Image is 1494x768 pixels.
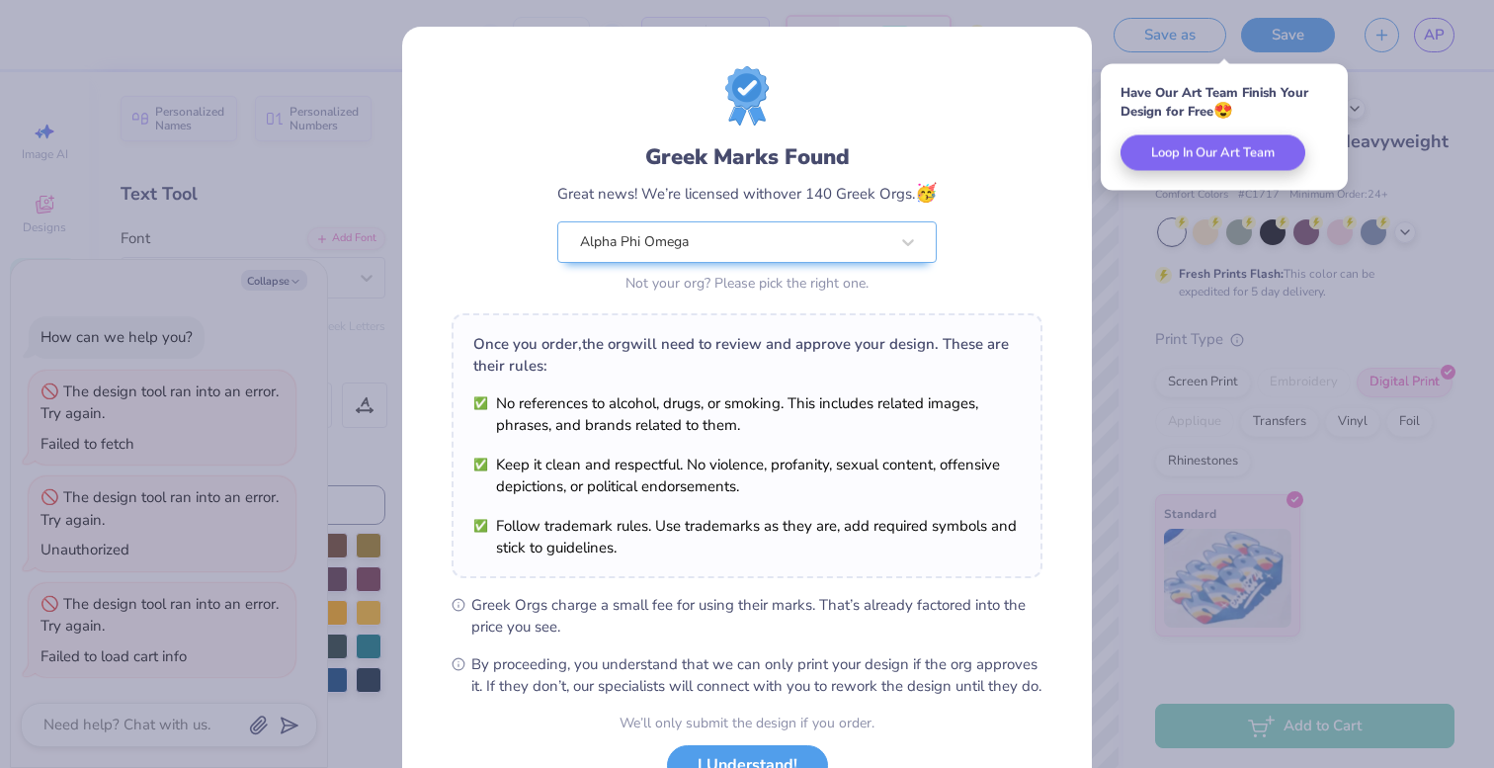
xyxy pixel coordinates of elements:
div: Greek Marks Found [557,141,937,173]
img: license-marks-badge.png [725,66,769,126]
li: Keep it clean and respectful. No violence, profanity, sexual content, offensive depictions, or po... [473,454,1021,497]
li: No references to alcohol, drugs, or smoking. This includes related images, phrases, and brands re... [473,392,1021,436]
div: Have Our Art Team Finish Your Design for Free [1120,84,1328,121]
div: Great news! We’re licensed with over 140 Greek Orgs. [557,180,937,207]
span: 🥳 [915,181,937,205]
div: Not your org? Please pick the right one. [557,273,937,294]
span: 😍 [1213,100,1233,122]
li: Follow trademark rules. Use trademarks as they are, add required symbols and stick to guidelines. [473,515,1021,558]
span: Greek Orgs charge a small fee for using their marks. That’s already factored into the price you see. [471,594,1042,638]
div: We’ll only submit the design if you order. [620,713,874,733]
span: By proceeding, you understand that we can only print your design if the org approves it. If they ... [471,653,1042,697]
button: Loop In Our Art Team [1120,135,1305,171]
div: Once you order, the org will need to review and approve your design. These are their rules: [473,333,1021,377]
